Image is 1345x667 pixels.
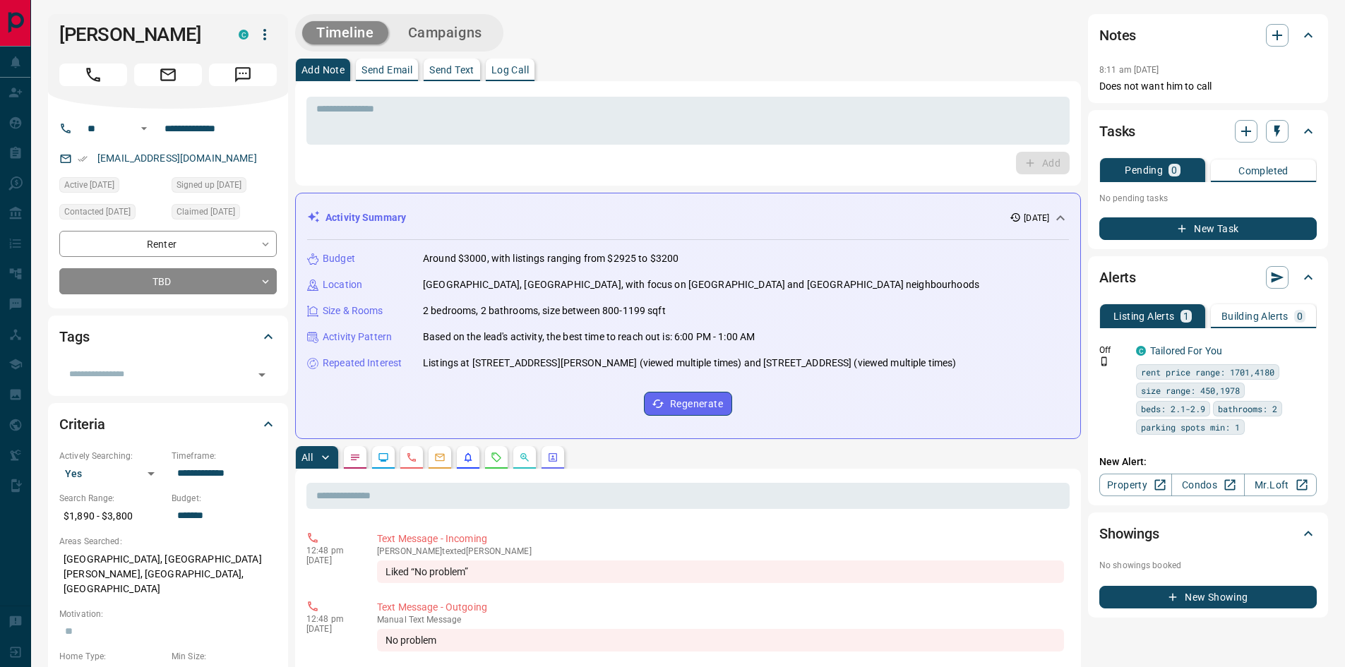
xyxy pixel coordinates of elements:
span: manual [377,615,407,625]
span: Claimed [DATE] [177,205,235,219]
span: bathrooms: 2 [1218,402,1277,416]
p: Activity Summary [325,210,406,225]
div: Notes [1099,18,1317,52]
button: Open [252,365,272,385]
p: Based on the lead's activity, the best time to reach out is: 6:00 PM - 1:00 AM [423,330,755,344]
p: Around $3000, with listings ranging from $2925 to $3200 [423,251,679,266]
p: $1,890 - $3,800 [59,505,165,528]
button: Campaigns [394,21,496,44]
p: Building Alerts [1221,311,1289,321]
p: Motivation: [59,608,277,620]
p: Send Email [361,65,412,75]
p: Location [323,277,362,292]
button: Open [136,120,153,137]
p: Search Range: [59,492,165,505]
p: [DATE] [306,555,356,565]
div: Tasks [1099,114,1317,148]
p: 8:11 am [DATE] [1099,65,1159,75]
h2: Alerts [1099,266,1136,289]
p: [PERSON_NAME] texted [PERSON_NAME] [377,546,1064,556]
div: condos.ca [1136,346,1146,356]
p: Text Message - Incoming [377,531,1064,546]
button: Timeline [302,21,388,44]
div: No problem [377,629,1064,651]
svg: Listing Alerts [462,452,474,463]
span: rent price range: 1701,4180 [1141,365,1274,379]
p: No pending tasks [1099,188,1317,209]
div: Fri Sep 12 2025 [59,204,165,224]
p: All [301,452,313,462]
p: Off [1099,344,1128,356]
p: Text Message [377,615,1064,625]
div: Criteria [59,407,277,441]
p: 0 [1297,311,1303,321]
button: Regenerate [644,392,732,416]
p: Timeframe: [172,450,277,462]
p: Does not want him to call [1099,79,1317,94]
p: 0 [1171,165,1177,175]
span: Call [59,64,127,86]
span: size range: 450,1978 [1141,383,1240,397]
p: Size & Rooms [323,304,383,318]
p: 12:48 pm [306,614,356,624]
svg: Notes [349,452,361,463]
span: Message [209,64,277,86]
svg: Lead Browsing Activity [378,452,389,463]
h2: Showings [1099,522,1159,545]
span: Signed up [DATE] [177,178,241,192]
span: Email [134,64,202,86]
p: Activity Pattern [323,330,392,344]
svg: Emails [434,452,446,463]
a: Condos [1171,474,1244,496]
p: No showings booked [1099,559,1317,572]
p: [GEOGRAPHIC_DATA], [GEOGRAPHIC_DATA], with focus on [GEOGRAPHIC_DATA] and [GEOGRAPHIC_DATA] neigh... [423,277,979,292]
div: condos.ca [239,30,249,40]
p: 12:48 pm [306,546,356,555]
p: Budget: [172,492,277,505]
button: New Showing [1099,586,1317,608]
svg: Agent Actions [547,452,558,463]
h2: Tags [59,325,89,348]
p: [DATE] [1024,212,1049,224]
div: Activity Summary[DATE] [307,205,1069,231]
p: Listing Alerts [1113,311,1175,321]
p: Min Size: [172,650,277,663]
h2: Notes [1099,24,1136,47]
p: Pending [1125,165,1163,175]
div: Renter [59,231,277,257]
p: 2 bedrooms, 2 bathrooms, size between 800-1199 sqft [423,304,666,318]
p: Listings at [STREET_ADDRESS][PERSON_NAME] (viewed multiple times) and [STREET_ADDRESS] (viewed mu... [423,356,956,371]
div: Yes [59,462,165,485]
p: Log Call [491,65,529,75]
p: Completed [1238,166,1289,176]
div: Tags [59,320,277,354]
p: Repeated Interest [323,356,402,371]
p: Send Text [429,65,474,75]
svg: Push Notification Only [1099,356,1109,366]
p: Actively Searching: [59,450,165,462]
button: New Task [1099,217,1317,240]
div: TBD [59,268,277,294]
span: parking spots min: 1 [1141,420,1240,434]
p: 1 [1183,311,1189,321]
div: Tue Sep 09 2025 [172,204,277,224]
svg: Email Verified [78,154,88,164]
span: Contacted [DATE] [64,205,131,219]
span: Active [DATE] [64,178,114,192]
span: beds: 2.1-2.9 [1141,402,1205,416]
svg: Requests [491,452,502,463]
h1: [PERSON_NAME] [59,23,217,46]
p: Areas Searched: [59,535,277,548]
p: [DATE] [306,624,356,634]
svg: Calls [406,452,417,463]
p: Home Type: [59,650,165,663]
p: Text Message - Outgoing [377,600,1064,615]
div: Liked “No problem” [377,560,1064,583]
a: Tailored For You [1150,345,1222,356]
a: [EMAIL_ADDRESS][DOMAIN_NAME] [97,152,257,164]
div: Showings [1099,517,1317,551]
div: Wed Sep 10 2025 [59,177,165,197]
p: Budget [323,251,355,266]
svg: Opportunities [519,452,530,463]
p: New Alert: [1099,455,1317,469]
